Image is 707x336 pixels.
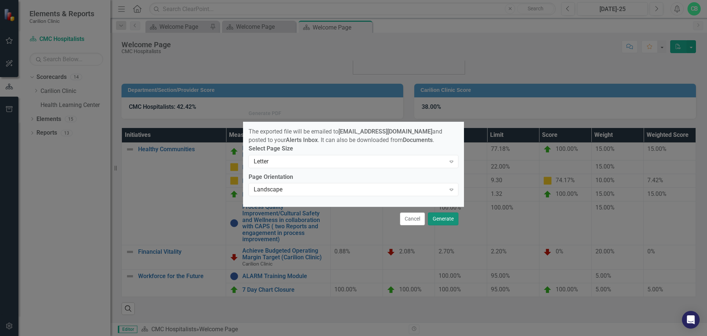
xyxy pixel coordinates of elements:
label: Select Page Size [249,145,458,153]
div: Landscape [254,186,446,194]
strong: [EMAIL_ADDRESS][DOMAIN_NAME] [338,128,432,135]
strong: Documents [403,136,433,143]
div: Letter [254,157,446,166]
button: Cancel [400,212,425,225]
button: Generate [428,212,458,225]
span: The exported file will be emailed to and posted to your . It can also be downloaded from . [249,128,442,143]
label: Page Orientation [249,173,458,181]
strong: Alerts Inbox [286,136,318,143]
div: Open Intercom Messenger [682,311,700,329]
div: Generate PDF [249,111,281,116]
